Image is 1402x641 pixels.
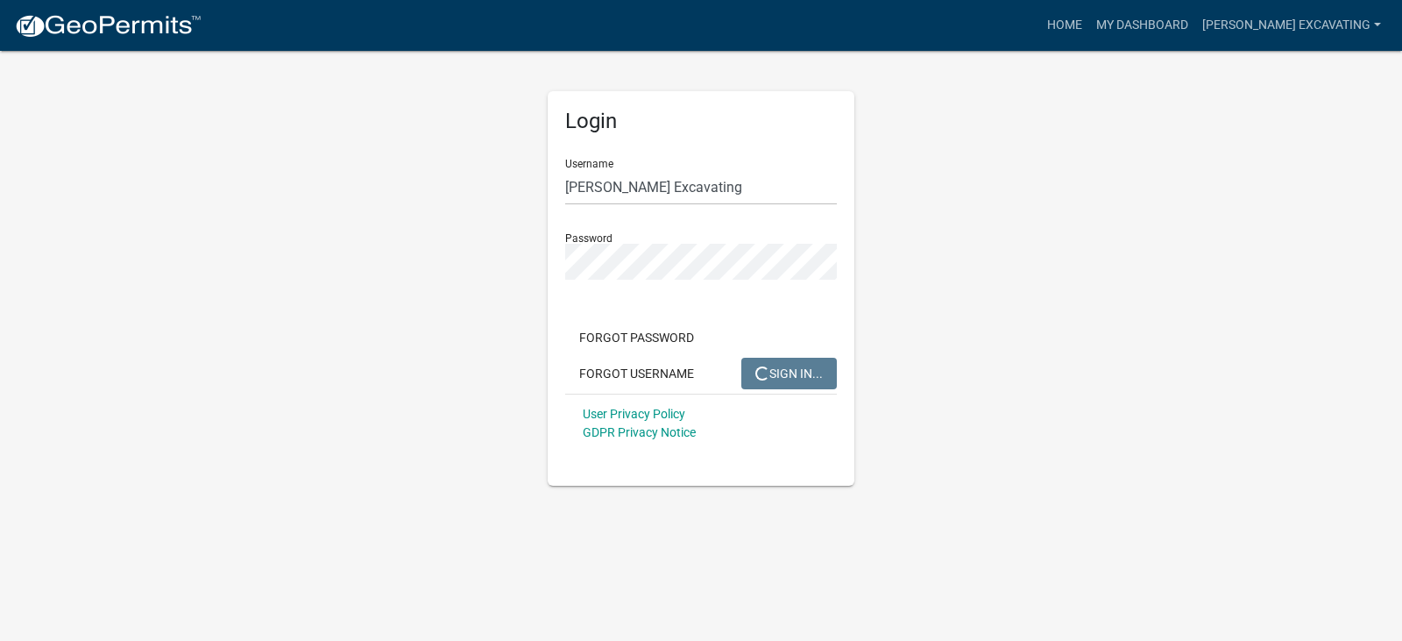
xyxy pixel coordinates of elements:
h5: Login [565,109,837,134]
button: SIGN IN... [741,358,837,389]
span: SIGN IN... [755,366,823,380]
a: User Privacy Policy [583,407,685,421]
button: Forgot Username [565,358,708,389]
a: Home [1040,9,1089,42]
button: Forgot Password [565,322,708,353]
a: My Dashboard [1089,9,1195,42]
a: GDPR Privacy Notice [583,425,696,439]
a: [PERSON_NAME] Excavating [1195,9,1388,42]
